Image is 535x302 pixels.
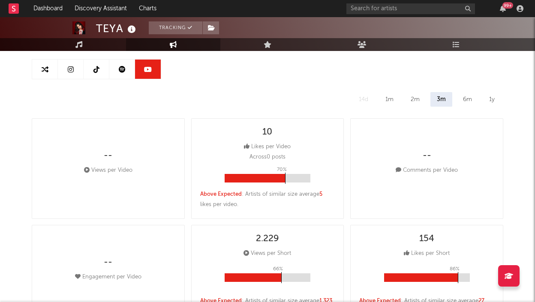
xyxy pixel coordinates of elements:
[96,21,138,36] div: TEYA
[262,127,272,138] div: 10
[404,248,450,259] div: Likes per Short
[273,264,283,274] p: 66 %
[200,191,242,197] span: Above Expected
[104,151,112,161] div: --
[379,92,400,107] div: 1m
[200,189,335,210] div: : Artists of similar size average likes per video .
[404,92,426,107] div: 2m
[483,92,501,107] div: 1y
[346,3,475,14] input: Search for artists
[104,257,112,268] div: --
[75,272,141,282] div: Engagement per Video
[450,264,460,274] p: 86 %
[430,92,452,107] div: 3m
[149,21,202,34] button: Tracking
[84,165,132,176] div: Views per Video
[249,152,286,162] p: Across 0 posts
[243,248,291,259] div: Views per Short
[500,5,506,12] button: 99+
[423,151,431,161] div: --
[319,191,322,197] span: 5
[419,234,434,244] div: 154
[256,234,279,244] div: 2.229
[457,92,478,107] div: 6m
[352,92,375,107] div: 14d
[277,164,287,175] p: 70 %
[502,2,513,9] div: 99 +
[244,142,291,152] div: Likes per Video
[396,165,458,176] div: Comments per Video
